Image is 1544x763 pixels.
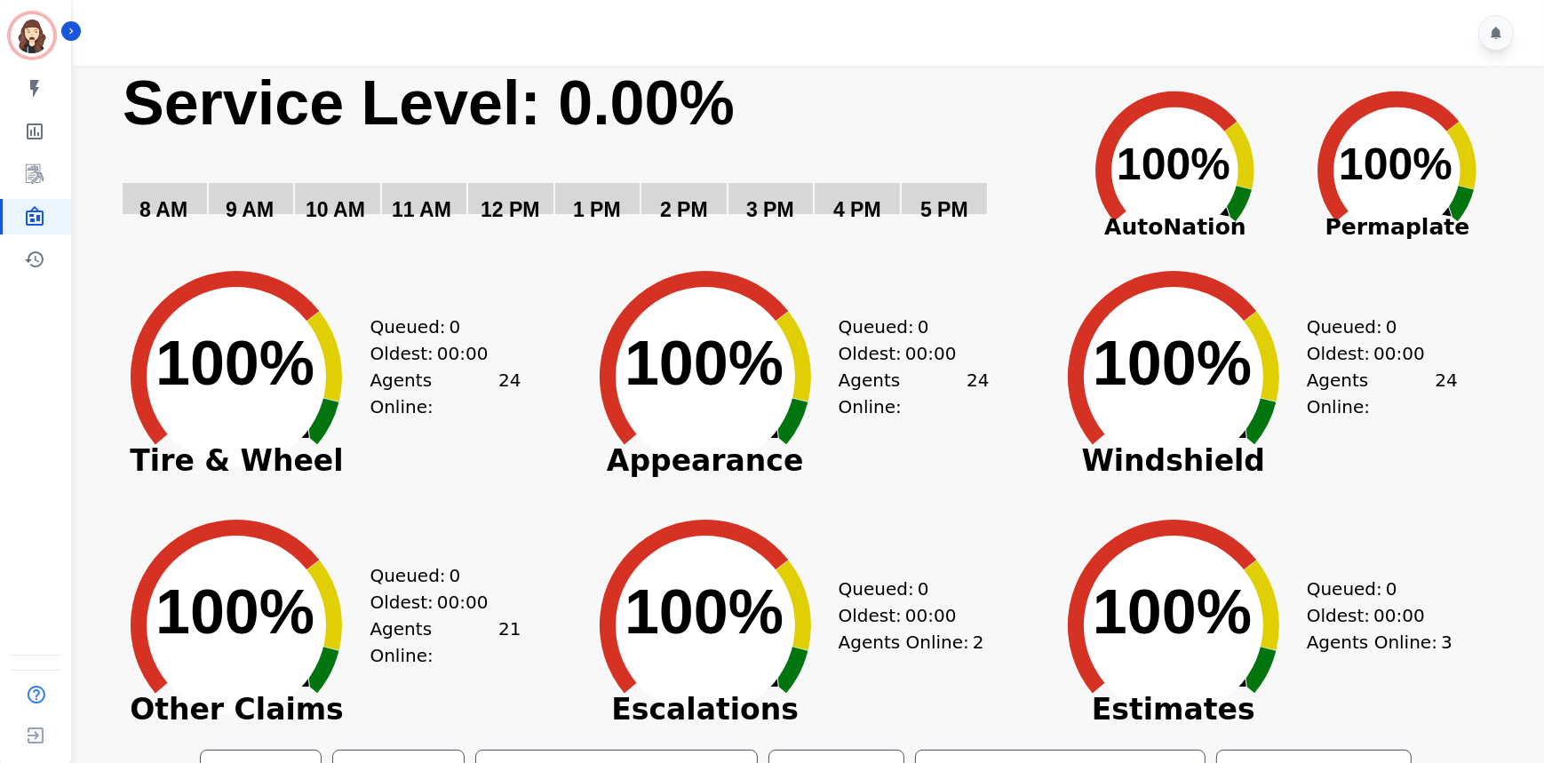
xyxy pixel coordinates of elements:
[11,14,53,57] img: Bordered avatar
[625,329,784,398] text: 100%
[139,198,187,221] text: 8 AM
[839,602,972,629] div: Oldest:
[839,367,990,420] div: Agents Online:
[660,198,708,221] text: 2 PM
[572,452,839,470] span: Appearance
[746,198,794,221] text: 3 PM
[1040,452,1307,470] span: Windshield
[1441,629,1452,656] span: 3
[833,198,881,221] text: 4 PM
[920,198,968,221] text: 5 PM
[370,616,521,669] div: Agents Online:
[370,340,503,367] div: Oldest:
[973,629,984,656] span: 2
[498,367,521,420] span: 24
[1386,314,1397,340] span: 0
[918,576,929,602] span: 0
[839,340,972,367] div: Oldest:
[103,701,370,719] span: Other Claims
[370,314,503,340] div: Queued:
[905,602,957,629] span: 00:00
[1117,139,1230,189] text: 100%
[572,701,839,719] span: Escalations
[123,68,735,138] text: Service Level: 0.00%
[1339,139,1452,189] text: 100%
[103,452,370,470] span: Tire & Wheel
[226,198,274,221] text: 9 AM
[1307,576,1440,602] div: Queued:
[437,340,489,367] span: 00:00
[370,367,521,420] div: Agents Online:
[625,577,784,647] text: 100%
[839,314,972,340] div: Queued:
[481,198,539,221] text: 12 PM
[1307,602,1440,629] div: Oldest:
[155,577,314,647] text: 100%
[839,629,990,656] div: Agents Online:
[1286,211,1508,244] span: Permaplate
[967,367,989,420] span: 24
[437,589,489,616] span: 00:00
[1386,576,1397,602] span: 0
[1373,602,1425,629] span: 00:00
[839,576,972,602] div: Queued:
[1373,340,1425,367] span: 00:00
[370,562,503,589] div: Queued:
[918,314,929,340] span: 0
[1307,629,1458,656] div: Agents Online:
[1093,577,1252,647] text: 100%
[573,198,621,221] text: 1 PM
[1064,211,1286,244] span: AutoNation
[121,66,1059,248] svg: Service Level: 0%
[905,340,957,367] span: 00:00
[1307,340,1440,367] div: Oldest:
[1040,701,1307,719] span: Estimates
[155,329,314,398] text: 100%
[1093,329,1252,398] text: 100%
[1435,367,1457,420] span: 24
[1307,367,1458,420] div: Agents Online:
[370,589,503,616] div: Oldest:
[450,562,461,589] span: 0
[498,616,521,669] span: 21
[306,198,365,221] text: 10 AM
[392,198,451,221] text: 11 AM
[450,314,461,340] span: 0
[1307,314,1440,340] div: Queued:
